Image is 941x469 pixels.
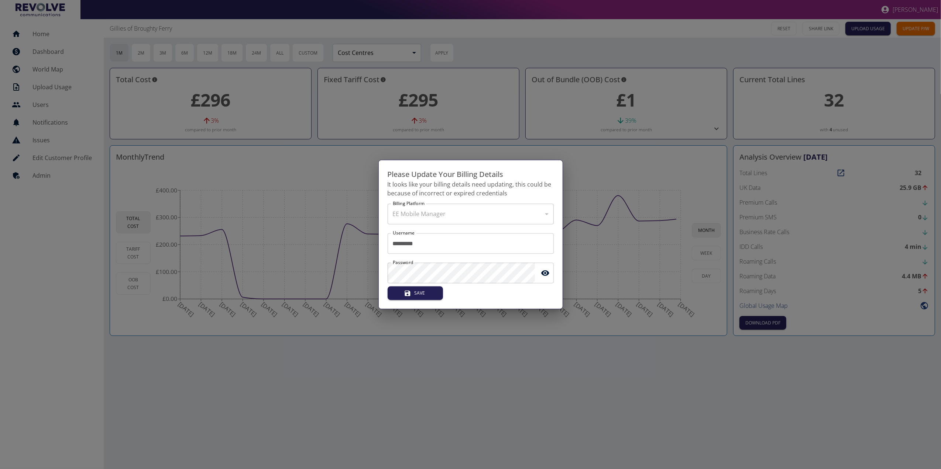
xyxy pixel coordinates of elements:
[393,260,413,266] label: Password
[393,201,425,207] label: Billing Platform
[388,204,554,225] div: EE Mobile Manager
[388,169,554,180] h4: Please Update Your Billing Details
[393,230,415,236] label: Username
[538,266,553,281] button: toggle password visibility
[388,180,554,198] p: It looks like your billing details need updating, this could be because of incorrect or expired c...
[388,286,443,300] button: Save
